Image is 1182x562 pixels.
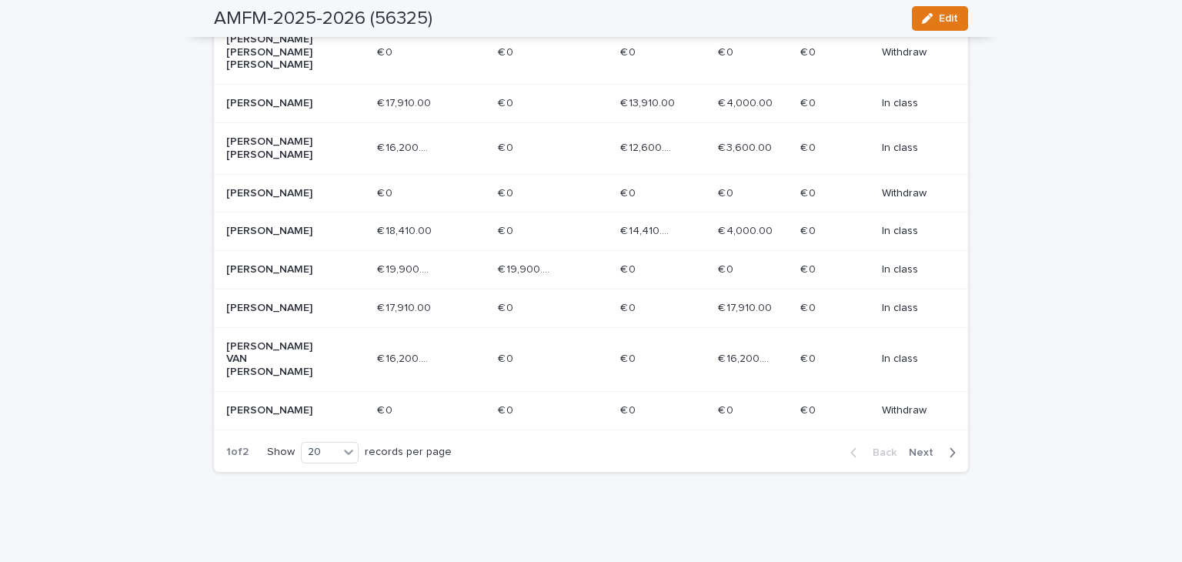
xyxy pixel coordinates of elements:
[214,122,968,174] tr: [PERSON_NAME] [PERSON_NAME]€ 16,200.00€ 16,200.00 € 0€ 0 € 12,600.00€ 12,600.00 € 3,600.00€ 3,600...
[882,97,943,110] p: In class
[377,299,434,315] p: € 17,910.00
[620,401,639,417] p: € 0
[718,184,736,200] p: € 0
[226,135,336,162] p: [PERSON_NAME] [PERSON_NAME]
[620,350,639,366] p: € 0
[226,33,336,72] p: [PERSON_NAME] [PERSON_NAME] [PERSON_NAME]
[226,97,336,110] p: [PERSON_NAME]
[267,446,295,459] p: Show
[302,444,339,460] div: 20
[800,43,819,59] p: € 0
[365,446,452,459] p: records per page
[620,43,639,59] p: € 0
[377,184,396,200] p: € 0
[882,225,943,238] p: In class
[620,139,678,155] p: € 12,600.00
[800,350,819,366] p: € 0
[800,299,819,315] p: € 0
[377,222,435,238] p: € 18,410.00
[800,184,819,200] p: € 0
[718,94,776,110] p: € 4,000.00
[620,184,639,200] p: € 0
[718,222,776,238] p: € 4,000.00
[214,433,261,471] p: 1 of 2
[718,401,736,417] p: € 0
[498,94,516,110] p: € 0
[718,350,776,366] p: € 16,200.00
[214,174,968,212] tr: [PERSON_NAME]€ 0€ 0 € 0€ 0 € 0€ 0 € 0€ 0 € 0€ 0 Withdraw
[214,289,968,327] tr: [PERSON_NAME]€ 17,910.00€ 17,910.00 € 0€ 0 € 0€ 0 € 17,910.00€ 17,910.00 € 0€ 0 In class
[909,447,943,458] span: Next
[498,350,516,366] p: € 0
[800,94,819,110] p: € 0
[498,139,516,155] p: € 0
[377,139,435,155] p: € 16,200.00
[226,225,336,238] p: [PERSON_NAME]
[377,94,434,110] p: € 17,910.00
[718,43,736,59] p: € 0
[226,340,336,379] p: [PERSON_NAME] VAN [PERSON_NAME]
[498,184,516,200] p: € 0
[718,139,775,155] p: € 3,600.00
[800,260,819,276] p: € 0
[214,85,968,123] tr: [PERSON_NAME]€ 17,910.00€ 17,910.00 € 0€ 0 € 13,910.00€ 13,910.00 € 4,000.00€ 4,000.00 € 0€ 0 In ...
[377,43,396,59] p: € 0
[620,299,639,315] p: € 0
[498,401,516,417] p: € 0
[498,260,556,276] p: € 19,900.00
[800,222,819,238] p: € 0
[214,251,968,289] tr: [PERSON_NAME]€ 19,900.00€ 19,900.00 € 19,900.00€ 19,900.00 € 0€ 0 € 0€ 0 € 0€ 0 In class
[226,187,336,200] p: [PERSON_NAME]
[377,260,435,276] p: € 19,900.00
[214,212,968,251] tr: [PERSON_NAME]€ 18,410.00€ 18,410.00 € 0€ 0 € 14,410.00€ 14,410.00 € 4,000.00€ 4,000.00 € 0€ 0 In ...
[226,263,336,276] p: [PERSON_NAME]
[882,353,943,366] p: In class
[838,446,903,460] button: Back
[214,8,432,30] h2: AMFM-2025-2026 (56325)
[882,142,943,155] p: In class
[620,260,639,276] p: € 0
[718,260,736,276] p: € 0
[498,43,516,59] p: € 0
[912,6,968,31] button: Edit
[620,222,678,238] p: € 14,410.00
[800,139,819,155] p: € 0
[226,404,336,417] p: [PERSON_NAME]
[214,327,968,391] tr: [PERSON_NAME] VAN [PERSON_NAME]€ 16,200.00€ 16,200.00 € 0€ 0 € 0€ 0 € 16,200.00€ 16,200.00 € 0€ 0...
[939,13,958,24] span: Edit
[498,222,516,238] p: € 0
[882,302,943,315] p: In class
[620,94,678,110] p: € 13,910.00
[214,392,968,430] tr: [PERSON_NAME]€ 0€ 0 € 0€ 0 € 0€ 0 € 0€ 0 € 0€ 0 Withdraw
[882,46,943,59] p: Withdraw
[882,263,943,276] p: In class
[214,20,968,84] tr: [PERSON_NAME] [PERSON_NAME] [PERSON_NAME]€ 0€ 0 € 0€ 0 € 0€ 0 € 0€ 0 € 0€ 0 Withdraw
[863,447,897,458] span: Back
[498,299,516,315] p: € 0
[882,187,943,200] p: Withdraw
[882,404,943,417] p: Withdraw
[377,401,396,417] p: € 0
[718,299,775,315] p: € 17,910.00
[903,446,968,460] button: Next
[226,302,336,315] p: [PERSON_NAME]
[800,401,819,417] p: € 0
[377,350,435,366] p: € 16,200.00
